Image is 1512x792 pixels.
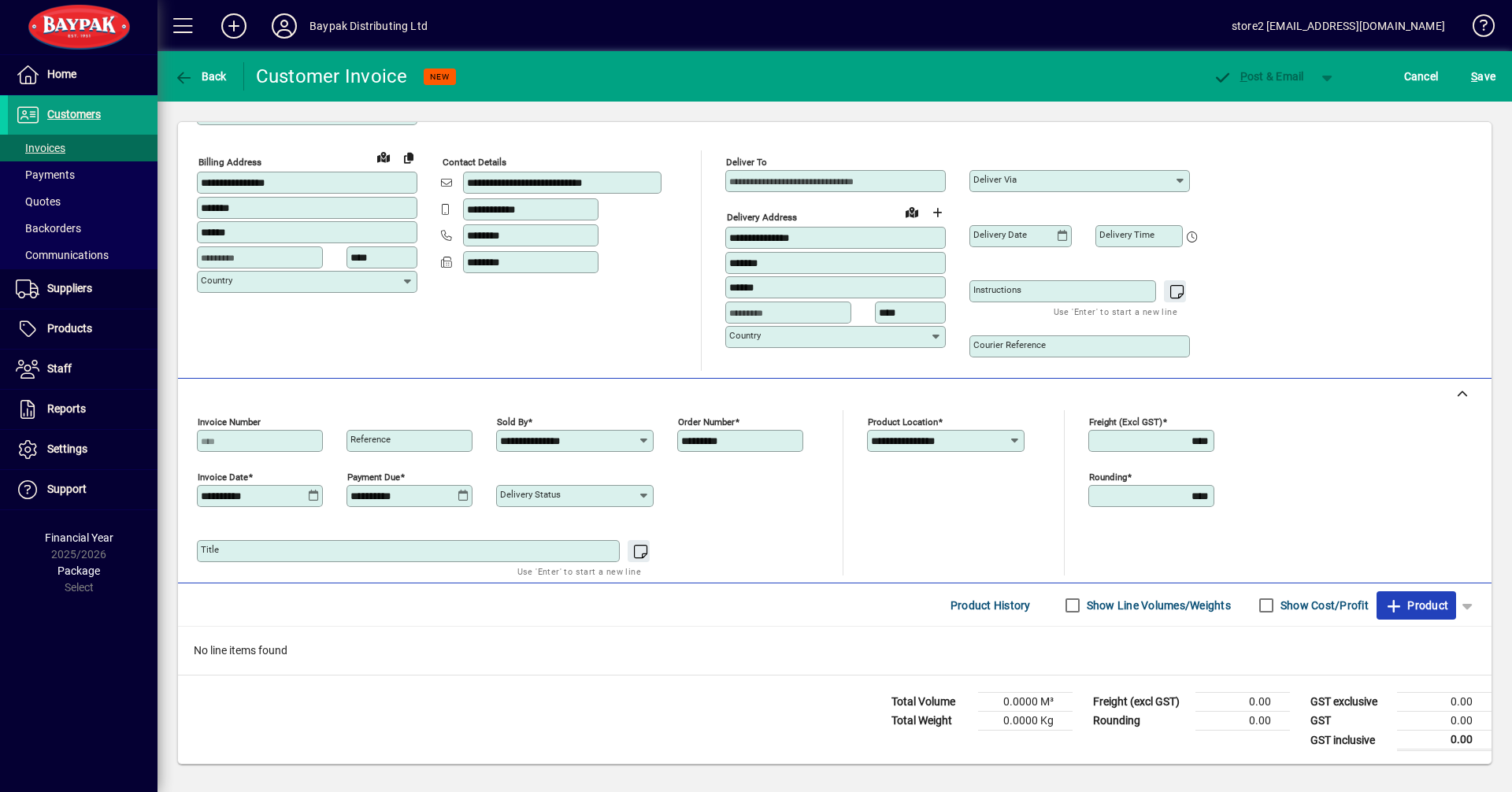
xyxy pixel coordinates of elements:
app-page-header-button: Back [157,62,244,91]
a: Invoices [8,135,157,161]
mat-label: Title [201,544,219,555]
mat-label: Instructions [973,284,1021,295]
button: Cancel [1400,62,1443,91]
a: Knowledge Base [1461,3,1492,54]
td: Total Weight [884,712,978,731]
span: Product [1384,593,1448,618]
div: Customer Invoice [256,64,408,89]
mat-hint: Use 'Enter' to start a new line [517,562,641,580]
td: 0.0000 Kg [978,712,1073,731]
span: Product History [951,593,1031,618]
span: Staff [47,362,72,375]
span: Support [47,483,87,495]
mat-label: Rounding [1089,472,1127,483]
a: Staff [8,350,157,389]
mat-hint: Use 'Enter' to start a new line [1054,302,1177,320]
span: Suppliers [47,282,92,294]
td: 0.00 [1195,693,1290,712]
span: Products [47,322,92,335]
a: Backorders [8,215,157,242]
td: GST exclusive [1303,693,1397,712]
td: 0.00 [1397,712,1492,731]
mat-label: Invoice date [198,472,248,483]
mat-label: Courier Reference [973,339,1046,350]
td: 0.00 [1195,712,1290,731]
mat-label: Delivery time [1099,229,1154,240]
mat-label: Payment due [347,472,400,483]
span: Home [47,68,76,80]
td: Total Volume [884,693,978,712]
button: Product History [944,591,1037,620]
span: Package [57,564,100,577]
mat-label: Sold by [497,416,528,427]
mat-label: Freight (excl GST) [1089,416,1162,427]
td: GST inclusive [1303,731,1397,750]
button: Profile [259,12,309,40]
td: GST [1303,712,1397,731]
a: Reports [8,390,157,429]
td: 0.0000 M³ [978,693,1073,712]
a: Quotes [8,188,157,215]
mat-label: Country [729,330,761,341]
span: Communications [16,249,109,261]
label: Show Cost/Profit [1277,598,1369,613]
mat-label: Deliver To [726,157,767,168]
span: P [1240,70,1247,83]
button: Product [1377,591,1456,620]
span: ost & Email [1213,70,1304,83]
span: Backorders [16,222,81,235]
mat-label: Product location [868,416,938,427]
mat-label: Invoice number [198,416,261,427]
label: Show Line Volumes/Weights [1084,598,1231,613]
div: Baypak Distributing Ltd [309,13,428,39]
a: View on map [899,199,925,224]
mat-label: Delivery status [500,489,561,500]
span: Reports [47,402,86,415]
a: Settings [8,430,157,469]
span: ave [1471,64,1495,89]
button: Post & Email [1205,62,1312,91]
button: Copy to Delivery address [396,145,421,170]
span: Financial Year [45,531,113,544]
td: 0.00 [1397,693,1492,712]
a: Products [8,309,157,349]
a: View on map [371,144,396,169]
td: Freight (excl GST) [1085,693,1195,712]
span: Back [174,70,227,83]
mat-label: Reference [350,434,391,445]
button: Add [209,12,259,40]
span: S [1471,70,1477,83]
span: Invoices [16,142,65,154]
mat-label: Deliver via [973,174,1017,185]
mat-label: Country [201,275,232,286]
span: Customers [47,108,101,120]
a: Suppliers [8,269,157,309]
button: Back [170,62,231,91]
div: store2 [EMAIL_ADDRESS][DOMAIN_NAME] [1232,13,1445,39]
a: Communications [8,242,157,268]
mat-label: Delivery date [973,229,1027,240]
a: Payments [8,161,157,188]
a: Home [8,55,157,94]
span: Quotes [16,195,61,208]
a: Support [8,470,157,509]
div: No line items found [178,627,1492,675]
span: Settings [47,442,87,455]
button: Choose address [925,200,950,225]
span: NEW [430,72,450,82]
td: Rounding [1085,712,1195,731]
mat-label: Order number [678,416,735,427]
td: 0.00 [1397,731,1492,750]
span: Cancel [1404,64,1439,89]
span: Payments [16,168,75,181]
button: Save [1467,62,1499,91]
